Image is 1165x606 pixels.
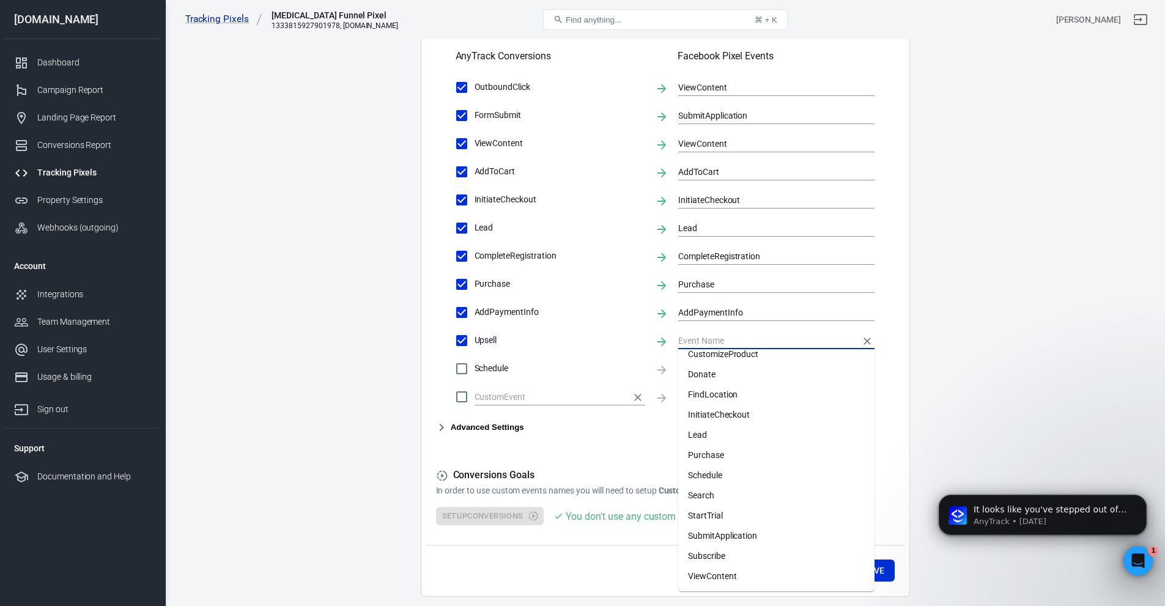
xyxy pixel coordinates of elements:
[475,362,645,375] span: Schedule
[436,420,524,435] button: Advanced Settings
[4,391,161,423] a: Sign out
[475,221,645,234] span: Lead
[678,164,856,179] input: Event Name
[755,15,777,24] div: ⌘ + K
[678,506,875,526] li: StartTrial
[678,425,875,445] li: Lead
[678,344,875,364] li: CustomizeProduct
[678,276,856,292] input: Event Name
[456,50,551,62] h5: AnyTrack Conversions
[920,469,1165,573] iframe: Intercom notifications message
[37,84,151,97] div: Campaign Report
[678,108,856,123] input: Event Name
[678,445,875,465] li: Purchase
[678,192,856,207] input: Event Name
[37,288,151,301] div: Integrations
[659,486,738,495] strong: Custom Conversions
[4,251,161,281] li: Account
[4,49,161,76] a: Dashboard
[678,465,875,486] li: Schedule
[37,56,151,69] div: Dashboard
[1126,5,1155,34] a: Sign out
[678,248,856,264] input: Event Name
[678,364,875,385] li: Donate
[4,281,161,308] a: Integrations
[678,385,875,405] li: FindLocation
[4,131,161,159] a: Conversions Report
[475,137,645,150] span: ViewContent
[436,469,895,482] h5: Conversions Goals
[4,434,161,463] li: Support
[678,50,875,62] h5: Facebook Pixel Events
[272,21,398,30] div: 1333815927901978, adhdsuccesssystem.com
[1148,546,1158,556] span: 1
[4,214,161,242] a: Webhooks (outgoing)
[678,305,856,320] input: Event Name
[543,9,788,30] button: Find anything...⌘ + K
[4,363,161,391] a: Usage & billing
[678,79,856,95] input: Event Name
[475,306,645,319] span: AddPaymentInfo
[475,165,645,178] span: AddToCart
[4,76,161,104] a: Campaign Report
[475,334,645,347] span: Upsell
[1123,546,1153,575] iframe: Intercom live chat
[475,193,645,206] span: InitiateCheckout
[475,109,645,122] span: FormSubmit
[37,139,151,152] div: Conversions Report
[678,220,856,235] input: Event Name
[4,187,161,214] a: Property Settings
[4,159,161,187] a: Tracking Pixels
[475,81,645,94] span: OutboundClick
[4,104,161,131] a: Landing Page Report
[678,405,875,425] li: InitiateCheckout
[859,333,876,350] button: Clear
[475,389,627,404] input: Clear
[436,484,895,497] p: In order to use custom events names you will need to setup :
[37,403,151,416] div: Sign out
[37,371,151,383] div: Usage & billing
[37,343,151,356] div: User Settings
[37,194,151,207] div: Property Settings
[475,278,645,290] span: Purchase
[37,316,151,328] div: Team Management
[37,221,151,234] div: Webhooks (outgoing)
[4,308,161,336] a: Team Management
[678,136,856,151] input: Event Name
[678,546,875,566] li: Subscribe
[566,509,706,524] div: You don't use any custom events
[678,486,875,506] li: Search
[37,470,151,483] div: Documentation and Help
[678,566,875,586] li: ViewContent
[185,13,262,26] a: Tracking Pixels
[37,111,151,124] div: Landing Page Report
[4,336,161,363] a: User Settings
[678,526,875,546] li: SubmitApplication
[629,389,646,406] button: Clear
[37,166,151,179] div: Tracking Pixels
[4,14,161,25] div: [DOMAIN_NAME]
[566,15,621,24] span: Find anything...
[272,9,394,21] div: ADHD Funnel Pixel
[1056,13,1121,26] div: Account id: Kz40c9cP
[475,249,645,262] span: CompleteRegistration
[678,333,856,348] input: Event Name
